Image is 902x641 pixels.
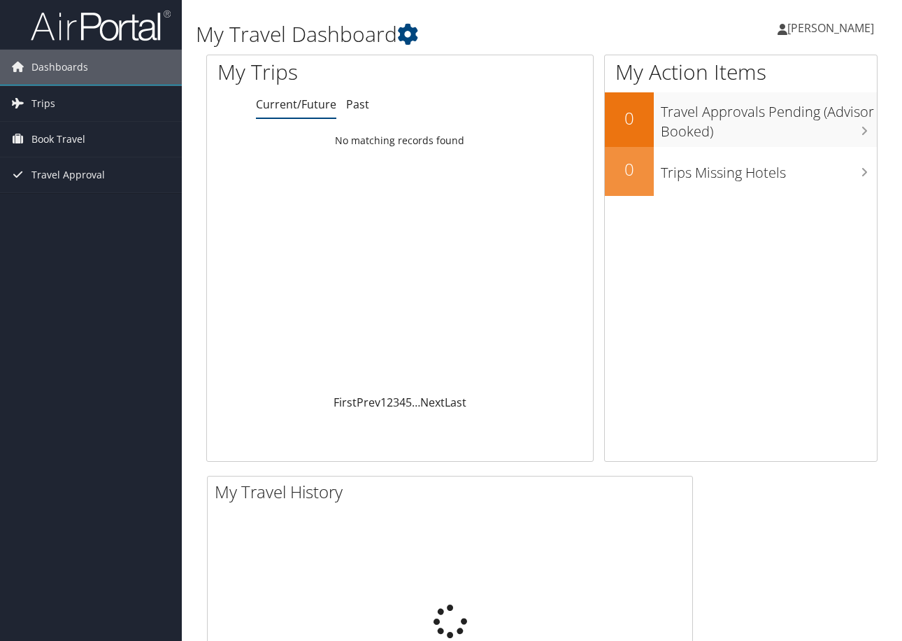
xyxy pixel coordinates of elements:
a: 1 [380,395,387,410]
a: 2 [387,395,393,410]
a: Past [346,97,369,112]
h3: Trips Missing Hotels [661,156,877,183]
h3: Travel Approvals Pending (Advisor Booked) [661,95,877,141]
a: 5 [406,395,412,410]
a: 4 [399,395,406,410]
h1: My Action Items [605,57,877,87]
span: Travel Approval [31,157,105,192]
a: Prev [357,395,380,410]
a: First [334,395,357,410]
span: Dashboards [31,50,88,85]
img: airportal-logo.png [31,9,171,42]
h1: My Travel Dashboard [196,20,657,49]
h2: My Travel History [215,480,692,504]
h2: 0 [605,157,654,181]
h2: 0 [605,106,654,130]
a: 0Trips Missing Hotels [605,147,877,196]
td: No matching records found [207,128,593,153]
span: Book Travel [31,122,85,157]
a: [PERSON_NAME] [778,7,888,49]
span: Trips [31,86,55,121]
a: Current/Future [256,97,336,112]
a: 3 [393,395,399,410]
a: 0Travel Approvals Pending (Advisor Booked) [605,92,877,146]
h1: My Trips [217,57,422,87]
a: Next [420,395,445,410]
a: Last [445,395,466,410]
span: [PERSON_NAME] [787,20,874,36]
span: … [412,395,420,410]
